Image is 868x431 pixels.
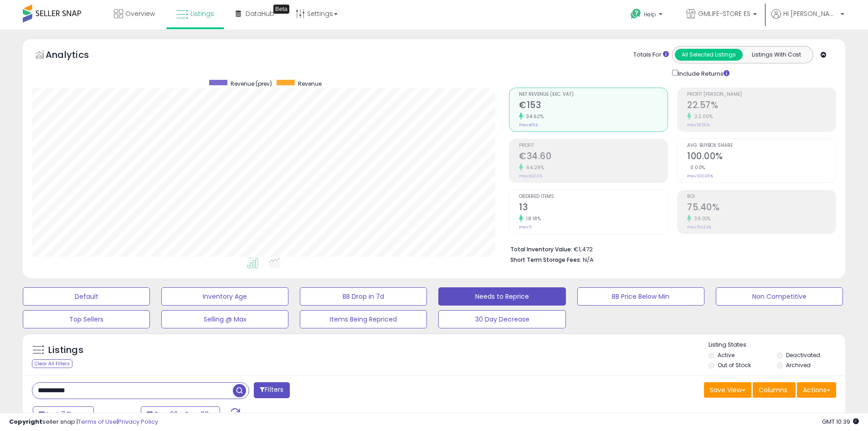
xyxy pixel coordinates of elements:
span: ROI [687,194,836,199]
button: Non Competitive [716,287,843,306]
h2: €153 [519,100,668,112]
span: N/A [583,255,594,264]
span: Sep-02 - Sep-08 [154,410,209,419]
button: Listings With Cost [742,49,810,61]
small: 64.29% [523,164,544,171]
label: Archived [786,361,811,369]
button: Sep-02 - Sep-08 [141,406,220,422]
small: 0.00% [687,164,705,171]
span: Hi [PERSON_NAME] [783,9,838,18]
span: DataHub [246,9,274,18]
span: Revenue (prev) [231,80,272,88]
small: Prev: €114 [519,122,538,128]
button: Top Sellers [23,310,150,328]
button: Needs to Reprice [438,287,565,306]
span: GMLIFE-STORE ES [698,9,750,18]
a: Privacy Policy [118,417,158,426]
b: Total Inventory Value: [510,245,572,253]
small: Prev: €21.06 [519,173,542,179]
span: Revenue [298,80,322,88]
button: All Selected Listings [675,49,743,61]
div: Include Returns [665,68,740,78]
button: Columns [753,382,796,398]
div: Totals For [633,51,669,59]
h5: Analytics [46,48,107,63]
a: Terms of Use [78,417,117,426]
b: Short Term Storage Fees: [510,256,581,264]
a: Help [623,1,672,30]
i: Get Help [630,8,642,20]
div: Tooltip anchor [273,5,289,14]
span: Last 7 Days [46,410,82,419]
span: Columns [759,385,787,395]
h2: €34.60 [519,151,668,163]
p: Listing States: [709,341,845,349]
button: 30 Day Decrease [438,310,565,328]
small: Prev: 18.50% [687,122,710,128]
span: Compared to: [95,410,137,419]
button: Save View [704,382,751,398]
button: BB Price Below Min [577,287,704,306]
span: Avg. Buybox Share [687,143,836,148]
span: Profit [PERSON_NAME] [687,92,836,97]
button: Actions [797,382,836,398]
h2: 13 [519,202,668,214]
button: BB Drop in 7d [300,287,427,306]
button: Last 7 Days [33,406,94,422]
button: Filters [254,382,289,398]
div: seller snap | | [9,418,158,426]
label: Active [718,351,734,359]
span: 2025-09-16 10:39 GMT [822,417,859,426]
label: Out of Stock [718,361,751,369]
button: Inventory Age [161,287,288,306]
h2: 75.40% [687,202,836,214]
span: Ordered Items [519,194,668,199]
strong: Copyright [9,417,42,426]
h2: 100.00% [687,151,836,163]
a: Hi [PERSON_NAME] [771,9,844,30]
small: 18.18% [523,215,541,222]
span: Profit [519,143,668,148]
span: Help [644,10,656,18]
small: Prev: 11 [519,224,532,230]
small: 39.01% [691,215,710,222]
h2: 22.57% [687,100,836,112]
div: Clear All Filters [32,359,72,368]
small: Prev: 100.00% [687,173,713,179]
span: Net Revenue (Exc. VAT) [519,92,668,97]
label: Deactivated [786,351,820,359]
span: Listings [190,9,214,18]
h5: Listings [48,344,83,357]
small: Prev: 54.24% [687,224,711,230]
button: Default [23,287,150,306]
small: 22.00% [691,113,713,120]
li: €1,472 [510,243,829,254]
button: Items Being Repriced [300,310,427,328]
span: Overview [125,9,155,18]
small: 34.62% [523,113,544,120]
button: Selling @ Max [161,310,288,328]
